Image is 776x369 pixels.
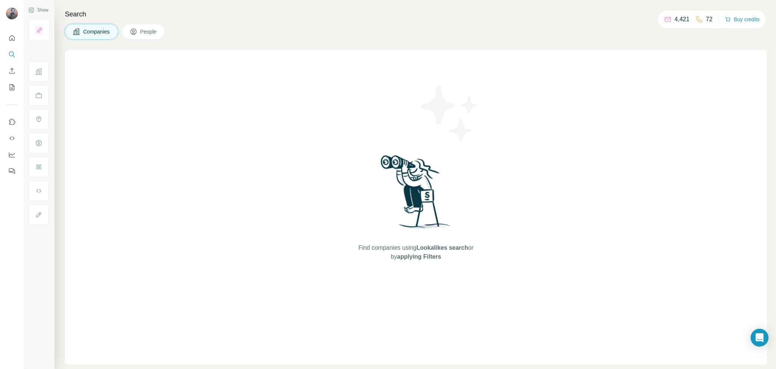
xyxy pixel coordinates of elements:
[675,15,689,24] p: 4,421
[751,329,769,347] div: Open Intercom Messenger
[6,64,18,78] button: Enrich CSV
[417,245,468,251] span: Lookalikes search
[356,243,475,261] span: Find companies using or by
[65,9,767,19] h4: Search
[6,7,18,19] img: Avatar
[140,28,157,35] span: People
[725,14,760,25] button: Buy credits
[6,148,18,161] button: Dashboard
[6,81,18,94] button: My lists
[416,80,483,147] img: Surfe Illustration - Stars
[6,31,18,45] button: Quick start
[706,15,713,24] p: 72
[6,132,18,145] button: Use Surfe API
[23,4,54,16] button: Show
[377,153,455,236] img: Surfe Illustration - Woman searching with binoculars
[6,164,18,178] button: Feedback
[397,253,441,260] span: applying Filters
[6,115,18,129] button: Use Surfe on LinkedIn
[83,28,110,35] span: Companies
[6,48,18,61] button: Search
